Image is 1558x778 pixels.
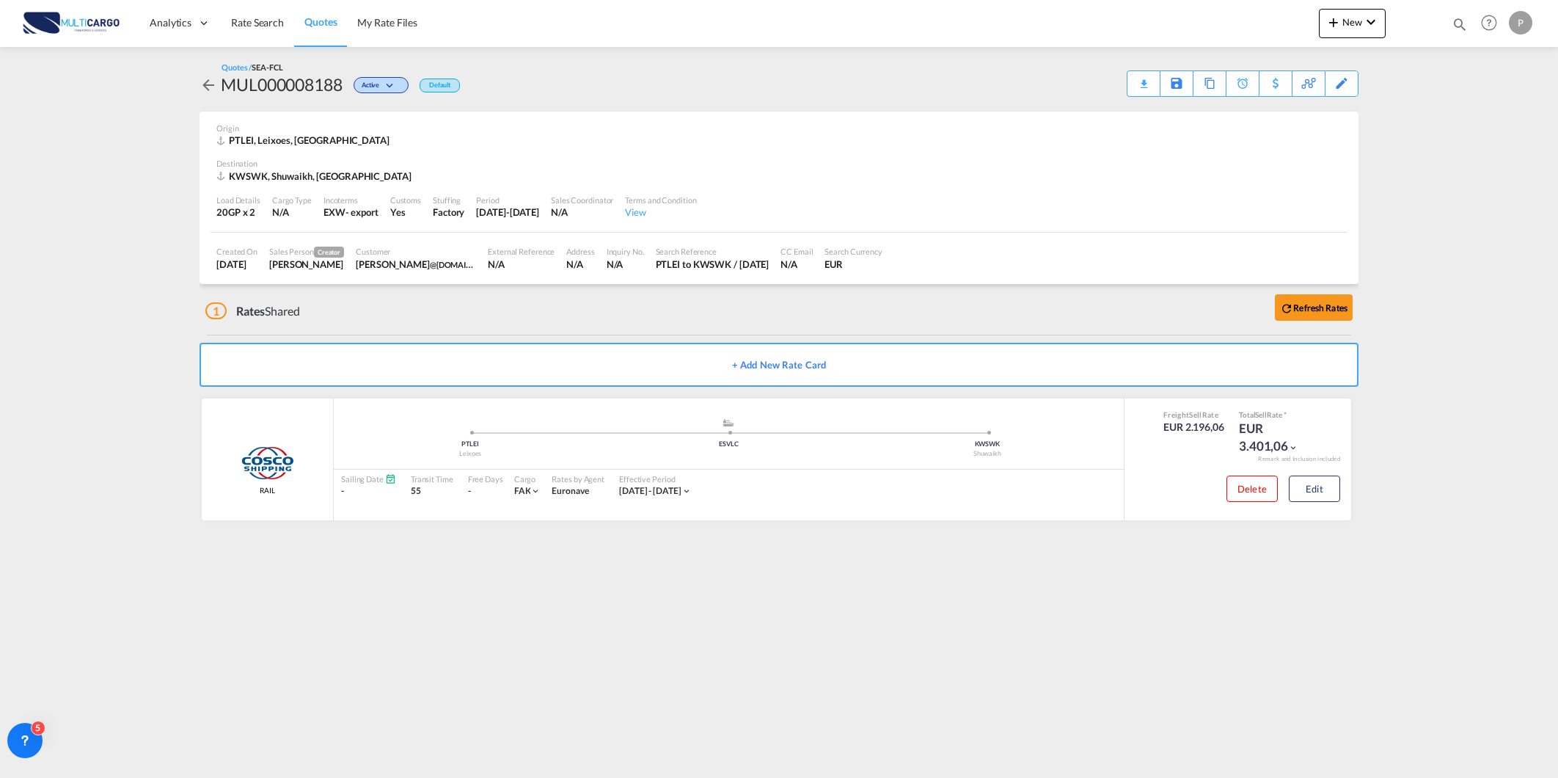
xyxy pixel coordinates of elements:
div: PTLEI, Leixoes, Europe [216,134,393,147]
div: Change Status Here [354,77,409,93]
md-icon: assets/icons/custom/ship-fill.svg [720,419,737,426]
div: External Reference [488,246,555,257]
div: Effective Period [619,473,692,484]
div: EUR 2.196,06 [1163,420,1224,435]
div: MUL000008188 [221,73,343,96]
span: Creator [314,247,344,258]
div: - [468,485,471,498]
div: N/A [607,258,644,271]
div: 20GP x 2 [216,206,260,219]
button: Edit [1289,476,1340,502]
div: Search Currency [824,246,882,257]
span: My Rate Files [357,16,417,29]
div: Customs [390,194,421,206]
md-icon: icon-plus 400-fg [1325,13,1342,31]
div: Terms and Condition [625,194,696,206]
div: Factory Stuffing [433,206,464,219]
span: PTLEI, Leixoes, [GEOGRAPHIC_DATA] [229,134,389,146]
div: Rates by Agent [552,473,604,484]
md-icon: icon-magnify [1452,16,1468,32]
button: icon-refreshRefresh Rates [1275,294,1353,321]
div: Free Days [468,473,503,484]
div: Cargo [514,473,541,484]
md-icon: icon-arrow-left [200,76,217,94]
div: PTLEI [341,440,599,449]
div: Help [1477,10,1509,37]
span: Help [1477,10,1502,35]
div: 55 [411,485,453,498]
md-icon: icon-chevron-down [1288,443,1298,453]
div: Search Reference [656,246,769,257]
div: Shuwaikh [858,449,1116,459]
div: Euronave [552,485,604,498]
div: N/A [272,206,312,219]
div: Quote PDF is not available at this time [1135,71,1152,84]
div: 31 Aug 2025 [476,206,539,219]
div: Cargo Type [272,194,312,206]
div: - [341,485,396,498]
div: Load Details [216,194,260,206]
span: New [1325,16,1380,28]
b: Refresh Rates [1293,302,1347,313]
span: RAIL [260,485,275,495]
span: 1 [205,302,227,319]
div: Remark and Inclusion included [1247,455,1351,463]
div: Change Status Here [343,73,412,96]
button: + Add New Rate Card [200,343,1358,387]
span: Active [362,81,383,95]
md-icon: icon-download [1135,73,1152,84]
div: N/A [780,258,813,271]
div: Period [476,194,539,206]
span: Sell [1189,410,1202,419]
md-icon: icon-chevron-down [681,486,692,496]
div: Origin [216,123,1342,134]
div: P [1509,11,1532,34]
div: Created On [216,246,257,257]
div: N/A [551,206,613,219]
span: Subject to Remarks [1282,410,1287,419]
div: ESVLC [599,440,857,449]
img: 82db67801a5411eeacfdbd8acfa81e61.png [22,7,121,40]
div: Quotes /SEA-FCL [222,62,283,73]
div: N/A [566,258,594,271]
div: Stuffing [433,194,464,206]
span: Quotes [304,15,337,28]
div: Default [420,79,460,92]
span: FAK [514,485,531,496]
div: Save As Template [1160,71,1193,96]
md-icon: icon-refresh [1280,302,1293,315]
div: PTLEI to KWSWK / 25 Aug 2025 [656,258,769,271]
span: Euronave [552,485,588,496]
div: Sales Coordinator [551,194,613,206]
div: Transit Time [411,473,453,484]
div: Sailing Date [341,473,396,484]
div: Incoterms [323,194,378,206]
div: 25 Aug 2025 [216,258,257,271]
div: EUR 3.401,06 [1239,420,1312,455]
button: Delete [1226,476,1278,502]
div: CC Email [780,246,813,257]
div: icon-arrow-left [200,73,221,96]
div: Yes [390,206,421,219]
md-icon: icon-chevron-down [1362,13,1380,31]
div: KWSWK, Shuwaikh, Middle East [216,170,415,183]
div: Destination [216,158,1342,169]
img: COSCO [240,445,294,481]
span: [DATE] - [DATE] [619,485,681,496]
div: Sales Person [269,246,344,258]
div: View [625,206,696,219]
div: Leixoes [341,449,599,459]
md-icon: Schedules Available [385,473,396,484]
div: N/A [488,258,555,271]
div: KWSWK [858,440,1116,449]
div: - export [345,206,378,219]
span: Rate Search [231,16,284,29]
div: Inquiry No. [607,246,644,257]
div: 01 Aug 2025 - 31 Aug 2025 [619,485,681,498]
span: Rates [236,304,266,318]
div: Shared [205,303,300,319]
span: Sell [1255,410,1267,419]
div: Total Rate [1239,410,1312,420]
span: SEA-FCL [252,62,282,72]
